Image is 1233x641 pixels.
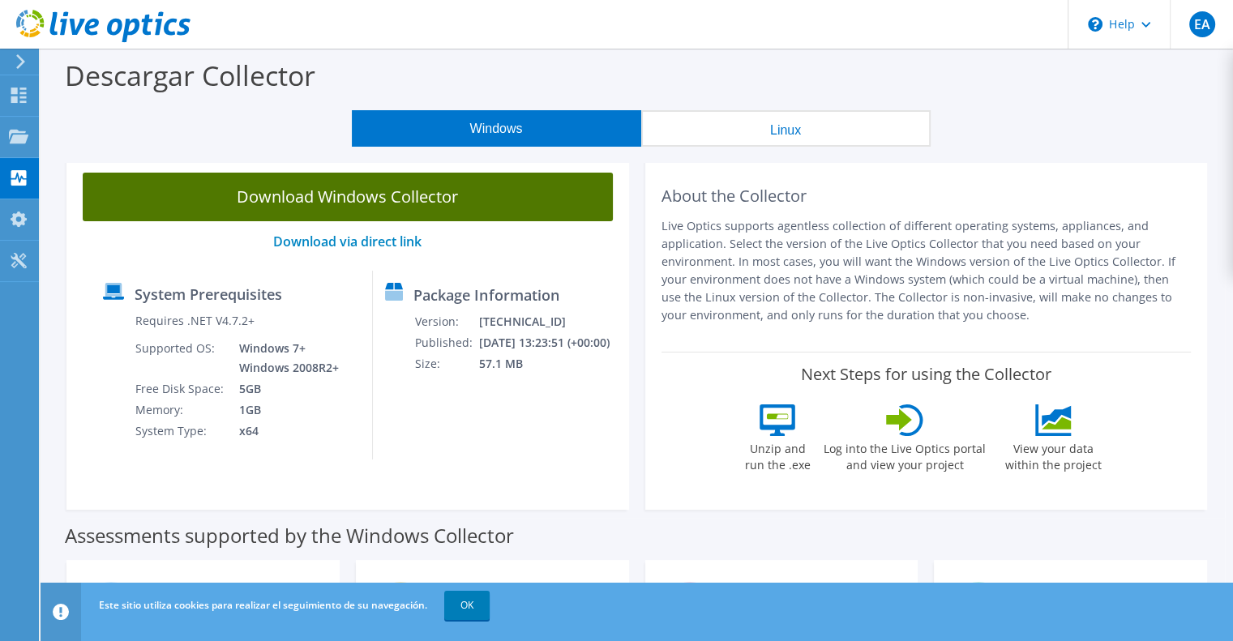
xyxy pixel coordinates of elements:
button: Linux [641,110,931,147]
td: x64 [227,421,342,442]
td: Size: [414,353,478,374]
label: Assessments supported by the Windows Collector [65,528,514,544]
span: Este sitio utiliza cookies para realizar el seguimiento de su navegación. [99,598,427,612]
label: View your data within the project [995,436,1111,473]
a: OK [444,591,490,620]
td: [DATE] 13:23:51 (+00:00) [478,332,621,353]
a: Download via direct link [273,233,422,250]
td: Free Disk Space: [135,378,227,400]
label: Next Steps for using the Collector [801,365,1051,384]
button: Windows [352,110,641,147]
h2: About the Collector [661,186,1192,206]
label: Unzip and run the .exe [740,436,815,473]
label: Log into the Live Optics portal and view your project [823,436,987,473]
td: [TECHNICAL_ID] [478,311,621,332]
label: System Prerequisites [135,286,282,302]
td: Windows 7+ Windows 2008R2+ [227,338,342,378]
td: 57.1 MB [478,353,621,374]
a: Download Windows Collector [83,173,613,221]
label: Descargar Collector [65,57,315,94]
td: Memory: [135,400,227,421]
span: EA [1189,11,1215,37]
td: 5GB [227,378,342,400]
label: Package Information [413,287,559,303]
svg: \n [1088,17,1102,32]
td: Published: [414,332,478,353]
td: System Type: [135,421,227,442]
td: Version: [414,311,478,332]
td: 1GB [227,400,342,421]
p: Live Optics supports agentless collection of different operating systems, appliances, and applica... [661,217,1192,324]
label: Requires .NET V4.7.2+ [135,313,255,329]
td: Supported OS: [135,338,227,378]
